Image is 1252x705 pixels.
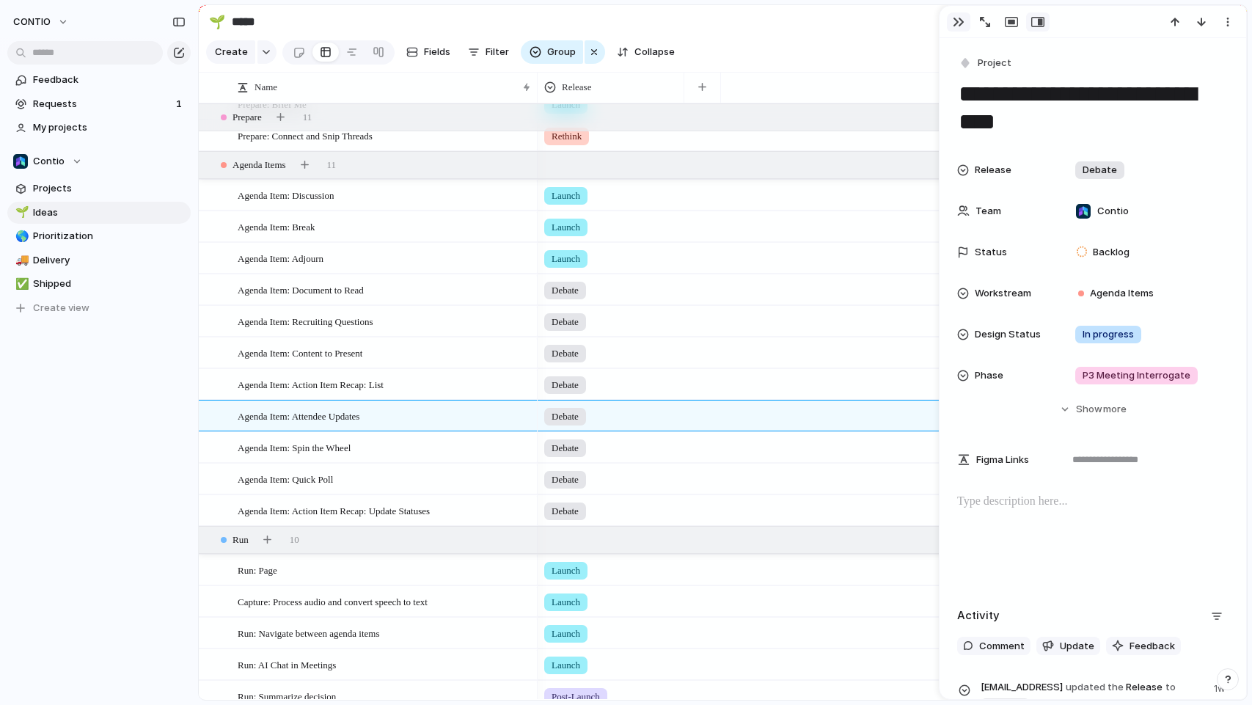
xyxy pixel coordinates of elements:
span: Design Status [975,327,1041,342]
button: 🌱 [205,10,229,34]
button: Showmore [957,396,1229,423]
button: Comment [957,637,1030,656]
span: Status [975,245,1007,260]
span: Debate [552,346,579,361]
span: Agenda Item: Action Item Recap: List [238,376,384,392]
span: more [1103,402,1127,417]
span: to [1165,680,1176,695]
span: Debate [552,441,579,456]
div: ✅ [15,276,26,293]
button: ✅ [13,277,28,291]
span: Show [1076,402,1102,417]
div: 🌎Prioritization [7,225,191,247]
span: Create [215,45,248,59]
span: Contio [33,154,65,169]
div: 🌎 [15,228,26,245]
span: P3 Meeting Interrogate [1083,368,1190,383]
span: Figma Links [976,453,1029,467]
span: Fields [424,45,450,59]
span: Agenda Item: Quick Poll [238,470,333,487]
span: Shipped [33,277,186,291]
span: Run [233,533,249,547]
span: Launch [552,189,580,203]
a: Feedback [7,69,191,91]
span: Agenda Item: Document to Read [238,281,364,298]
span: Workstream [975,286,1031,301]
span: Name [255,80,277,95]
button: Create [206,40,255,64]
span: Prioritization [33,229,186,244]
a: ✅Shipped [7,273,191,295]
button: Feedback [1106,637,1181,656]
span: Prepare [233,110,262,125]
span: Agenda Items [233,158,286,172]
span: 1 [176,97,185,112]
span: Group [547,45,576,59]
span: 1w [1214,679,1229,696]
span: Debate [552,472,579,487]
span: Debate [552,409,579,424]
a: 🌱Ideas [7,202,191,224]
button: Contio [7,150,191,172]
button: 🌱 [13,205,28,220]
button: CONTIO [7,10,76,34]
span: Feedback [1130,639,1175,654]
span: Rethink [552,129,582,144]
a: Requests1 [7,93,191,115]
span: Requests [33,97,172,112]
span: Agenda Item: Spin the Wheel [238,439,351,456]
span: Launch [552,658,580,673]
button: 🌎 [13,229,28,244]
span: updated the [1066,680,1124,695]
span: Agenda Items [1090,286,1154,301]
span: Capture: Process audio and convert speech to text [238,593,428,610]
span: Run: Summarize decision [238,687,336,704]
span: Project [978,56,1011,70]
span: Launch [552,252,580,266]
span: Agenda Item: Discussion [238,186,334,203]
button: 🚚 [13,253,28,268]
span: Run: Page [238,561,277,578]
span: Release [562,80,591,95]
a: 🚚Delivery [7,249,191,271]
span: Agenda Item: Action Item Recap: Update Statuses [238,502,430,519]
span: Launch [552,595,580,610]
span: Debate [552,315,579,329]
span: 11 [303,110,312,125]
span: Launch [552,627,580,641]
span: Run: Navigate between agenda items [238,624,380,641]
button: Project [956,53,1016,74]
span: Backlog [1093,245,1130,260]
button: Fields [400,40,456,64]
button: Filter [462,40,515,64]
span: Release [975,163,1011,178]
button: Collapse [611,40,681,64]
span: Debate [552,283,579,298]
span: Ideas [33,205,186,220]
span: Contio [1097,204,1129,219]
span: Update [1060,639,1094,654]
div: 🌱 [209,12,225,32]
span: Debate [1083,163,1117,178]
span: Phase [975,368,1003,383]
button: Group [521,40,583,64]
span: Debate [552,504,579,519]
span: Feedback [33,73,186,87]
span: 10 [290,533,299,547]
span: My projects [33,120,186,135]
span: Run: AI Chat in Meetings [238,656,336,673]
span: Agenda Item: Adjourn [238,249,323,266]
span: Comment [979,639,1025,654]
button: Update [1036,637,1100,656]
span: Post-Launch [552,690,600,704]
span: 11 [327,158,337,172]
span: Agenda Item: Recruiting Questions [238,313,373,329]
span: Debate [552,378,579,392]
a: My projects [7,117,191,139]
span: Team [975,204,1001,219]
span: Delivery [33,253,186,268]
span: Prepare: Connect and Snip Threads [238,127,373,144]
h2: Activity [957,607,1000,624]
